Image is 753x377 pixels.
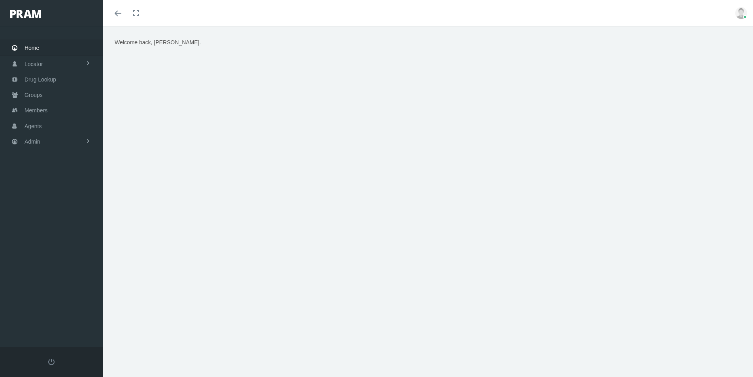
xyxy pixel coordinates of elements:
span: Admin [25,134,40,149]
img: user-placeholder.jpg [735,7,747,19]
span: Locator [25,57,43,72]
span: Groups [25,87,43,102]
span: Welcome back, [PERSON_NAME]. [115,39,201,45]
span: Drug Lookup [25,72,56,87]
span: Members [25,103,47,118]
img: PRAM_20_x_78.png [10,10,41,18]
span: Home [25,40,39,55]
span: Agents [25,119,42,134]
